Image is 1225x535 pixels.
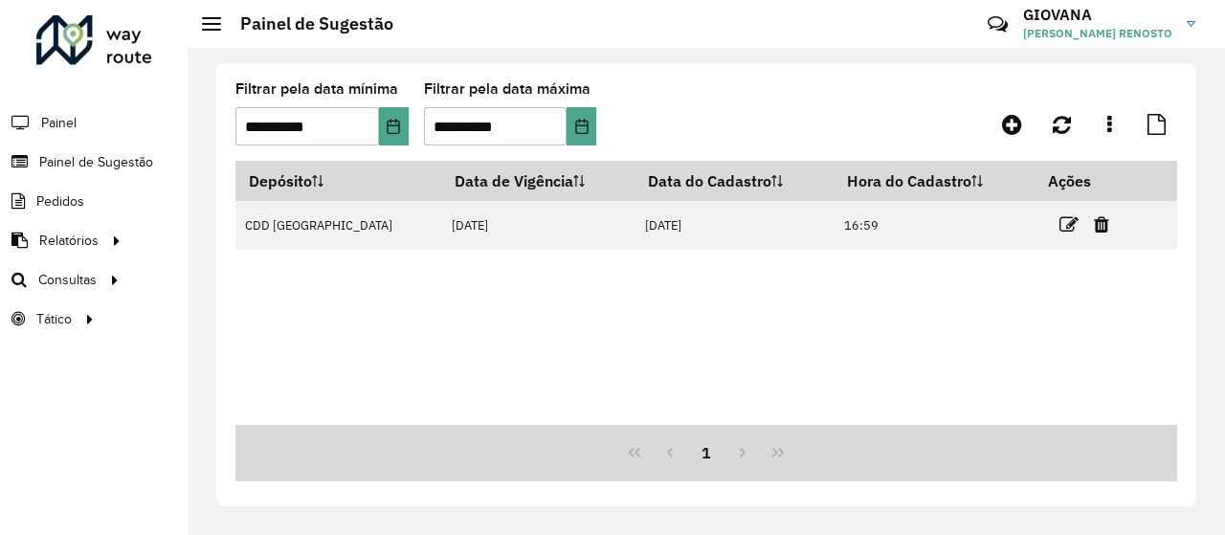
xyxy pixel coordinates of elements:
th: Data de Vigência [442,161,635,201]
button: 1 [688,435,724,471]
span: Tático [36,309,72,329]
label: Filtrar pela data mínima [235,78,398,100]
button: Choose Date [379,107,409,145]
span: Relatórios [39,231,99,251]
a: Excluir [1094,212,1109,237]
span: Painel [41,113,77,133]
span: Consultas [38,270,97,290]
span: [PERSON_NAME] RENOSTO [1023,25,1172,42]
th: Data do Cadastro [635,161,835,201]
td: [DATE] [635,201,835,250]
td: [DATE] [442,201,635,250]
td: CDD [GEOGRAPHIC_DATA] [235,201,442,250]
span: Pedidos [36,191,84,212]
th: Hora do Cadastro [835,161,1035,201]
a: Editar [1059,212,1079,237]
span: Painel de Sugestão [39,152,153,172]
h2: Painel de Sugestão [221,13,393,34]
td: 16:59 [835,201,1035,250]
th: Ações [1035,161,1149,201]
button: Choose Date [567,107,596,145]
th: Depósito [235,161,442,201]
a: Contato Rápido [977,4,1018,45]
label: Filtrar pela data máxima [424,78,590,100]
h3: GIOVANA [1023,6,1172,24]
